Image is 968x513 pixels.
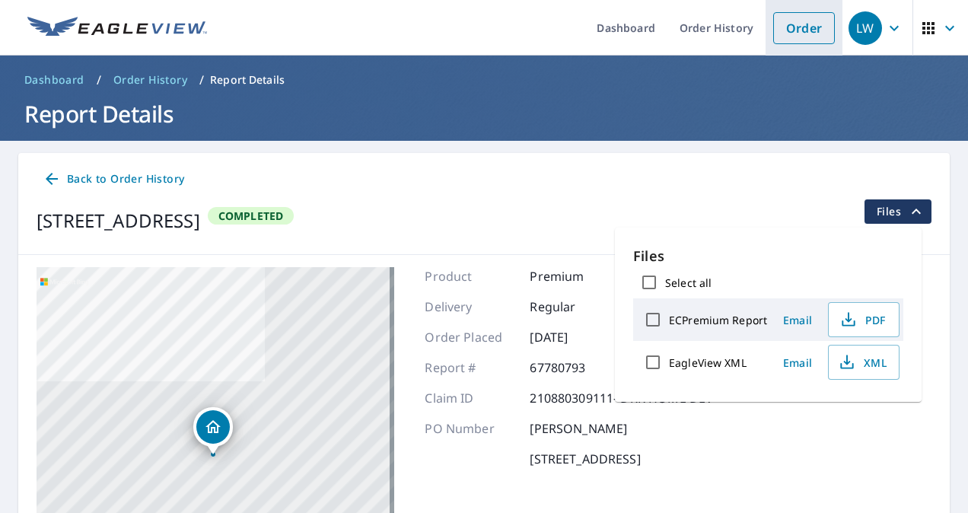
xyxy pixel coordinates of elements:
p: [PERSON_NAME] [530,419,627,438]
span: Email [779,355,816,370]
div: LW [849,11,882,45]
a: Order History [107,68,193,92]
h1: Report Details [18,98,950,129]
button: Email [773,308,822,332]
a: Dashboard [18,68,91,92]
p: Regular [530,298,621,316]
p: Order Placed [425,328,516,346]
p: [DATE] [530,328,621,346]
button: XML [828,345,900,380]
div: [STREET_ADDRESS] [37,207,200,234]
span: Dashboard [24,72,84,88]
p: [STREET_ADDRESS] [530,450,640,468]
p: Report Details [210,72,285,88]
a: Back to Order History [37,165,190,193]
button: Email [773,351,822,374]
li: / [97,71,101,89]
button: PDF [828,302,900,337]
span: Order History [113,72,187,88]
p: 210880309111- DRK HOME DEV [530,389,713,407]
label: EagleView XML [669,355,747,370]
label: ECPremium Report [669,313,767,327]
nav: breadcrumb [18,68,950,92]
span: Files [877,202,925,221]
span: Back to Order History [43,170,184,189]
p: Delivery [425,298,516,316]
li: / [199,71,204,89]
button: filesDropdownBtn-67780793 [864,199,931,224]
a: Order [773,12,835,44]
div: Dropped pin, building 1, Residential property, 16 App Ct Woburn, MA 01801 [193,407,233,454]
span: Completed [209,209,293,223]
span: PDF [838,311,887,329]
label: Select all [665,276,712,290]
p: Premium [530,267,621,285]
p: 67780793 [530,358,621,377]
p: Report # [425,358,516,377]
span: XML [838,353,887,371]
span: Email [779,313,816,327]
img: EV Logo [27,17,207,40]
p: Product [425,267,516,285]
p: Claim ID [425,389,516,407]
p: PO Number [425,419,516,438]
p: Files [633,246,903,266]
